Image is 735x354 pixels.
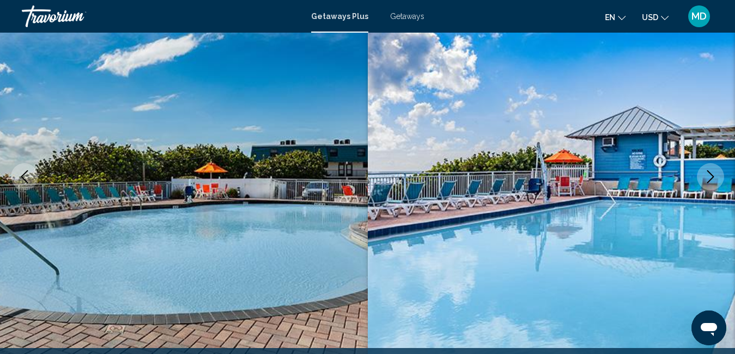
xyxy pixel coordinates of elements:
span: USD [642,13,658,22]
button: Next image [697,163,724,190]
a: Getaways Plus [311,12,368,21]
span: MD [691,11,707,22]
button: User Menu [685,5,713,28]
a: Travorium [22,5,300,27]
iframe: Przycisk umożliwiający otwarcie okna komunikatora [691,310,726,345]
a: Getaways [390,12,424,21]
button: Change language [605,9,626,25]
span: en [605,13,615,22]
button: Previous image [11,163,38,190]
button: Change currency [642,9,669,25]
